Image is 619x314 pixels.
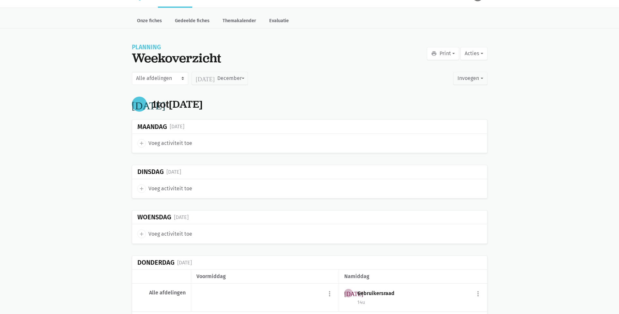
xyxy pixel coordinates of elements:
span: 14u [357,299,365,305]
div: [DATE] [166,168,181,176]
i: add [139,140,145,146]
i: add [139,186,145,192]
a: add Voeg activiteit toe [137,229,192,238]
div: voormiddag [196,272,333,281]
div: namiddag [344,272,482,281]
i: add [139,231,145,237]
button: Print [427,47,459,60]
span: 1 [152,97,157,111]
button: Acties [460,47,487,60]
div: [DATE] [170,122,184,131]
a: add Voeg activiteit toe [137,184,192,193]
a: Evaluatie [264,14,294,28]
i: [DATE] [344,290,363,296]
div: Alle afdelingen [137,290,186,296]
div: Planning [132,44,221,50]
button: December [192,72,248,85]
span: Voeg activiteit toe [148,230,192,238]
a: Themakalender [217,14,261,28]
div: [DATE] [174,213,189,222]
div: [DATE] [177,259,192,267]
span: Voeg activiteit toe [148,184,192,193]
div: Weekoverzicht [132,50,221,65]
div: Woensdag [137,213,171,221]
span: [DATE] [169,97,203,111]
a: Gedeelde fiches [170,14,215,28]
span: Voeg activiteit toe [148,139,192,148]
i: [DATE] [196,75,215,81]
button: Invoegen [453,72,487,85]
div: Maandag [137,123,167,131]
div: Gebruikersraad [357,290,400,297]
i: [DATE] [132,99,165,109]
div: Donderdag [137,259,175,266]
div: Dinsdag [137,168,164,176]
div: tot [152,98,203,110]
a: Onze fiches [132,14,167,28]
a: add Voeg activiteit toe [137,139,192,148]
i: print [431,51,437,56]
